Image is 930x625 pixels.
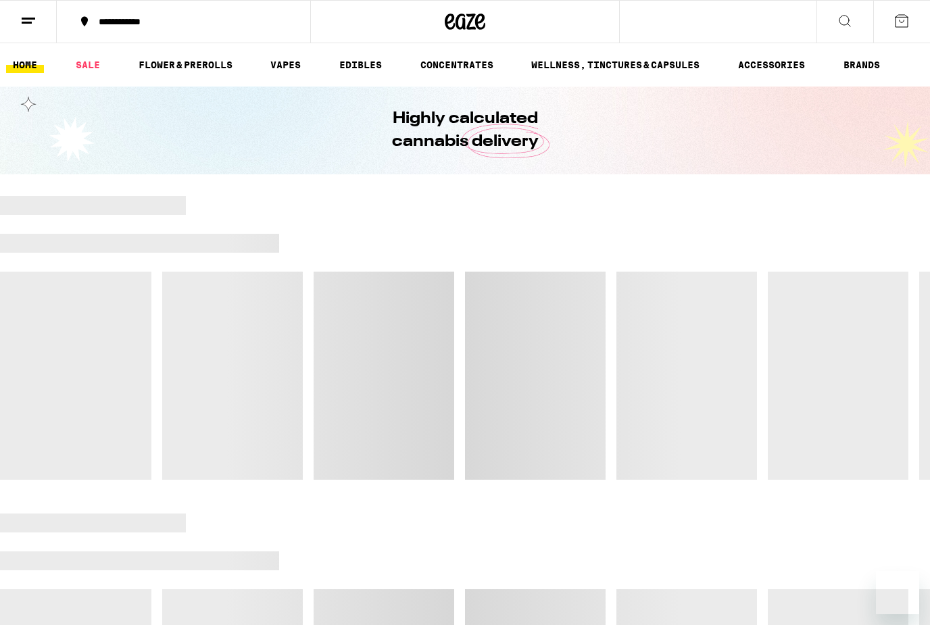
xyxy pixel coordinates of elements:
[837,57,887,73] a: BRANDS
[524,57,706,73] a: WELLNESS, TINCTURES & CAPSULES
[132,57,239,73] a: FLOWER & PREROLLS
[6,57,44,73] a: HOME
[353,107,577,153] h1: Highly calculated cannabis delivery
[264,57,308,73] a: VAPES
[876,571,919,614] iframe: Button to launch messaging window
[333,57,389,73] a: EDIBLES
[731,57,812,73] a: ACCESSORIES
[414,57,500,73] a: CONCENTRATES
[69,57,107,73] a: SALE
